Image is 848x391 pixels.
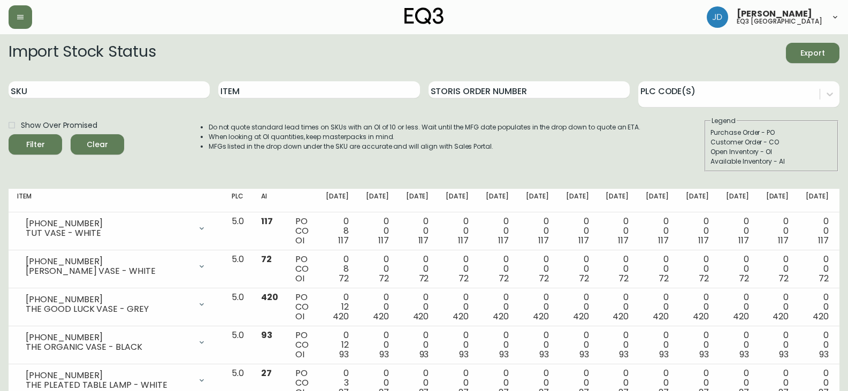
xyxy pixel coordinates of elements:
img: 7c567ac048721f22e158fd313f7f0981 [707,6,728,28]
span: 72 [379,272,389,285]
span: 117 [618,234,629,247]
span: 420 [493,310,509,323]
span: 93 [619,348,629,361]
span: 93 [539,348,549,361]
span: 72 [659,272,669,285]
span: 117 [778,234,789,247]
div: 0 0 [686,331,709,359]
div: 0 0 [366,255,389,283]
div: [PHONE_NUMBER] [26,295,191,304]
td: 5.0 [223,250,253,288]
th: PLC [223,189,253,212]
span: 420 [773,310,789,323]
div: 0 12 [326,293,349,321]
span: 93 [339,348,349,361]
div: 0 0 [686,293,709,321]
span: Show Over Promised [21,120,97,131]
h2: Import Stock Status [9,43,156,63]
span: OI [295,310,304,323]
div: [PHONE_NUMBER] [26,371,191,380]
td: 5.0 [223,288,253,326]
div: 0 0 [606,217,629,246]
th: [DATE] [557,189,598,212]
button: Export [786,43,839,63]
div: [PHONE_NUMBER]THE GOOD LUCK VASE - GREY [17,293,215,316]
div: 0 0 [566,255,589,283]
span: 117 [378,234,389,247]
div: 0 0 [406,293,429,321]
div: 0 0 [486,255,509,283]
div: 0 12 [326,331,349,359]
div: 0 0 [486,217,509,246]
span: 93 [579,348,589,361]
span: 93 [659,348,669,361]
div: 0 0 [726,217,749,246]
span: 420 [261,291,278,303]
th: Item [9,189,223,212]
span: 420 [533,310,549,323]
div: 0 0 [446,255,469,283]
div: [PHONE_NUMBER] [26,219,191,228]
span: 420 [573,310,589,323]
div: [PHONE_NUMBER] [26,257,191,266]
div: 0 0 [446,293,469,321]
div: PO CO [295,293,309,321]
div: 0 0 [686,255,709,283]
div: Filter [26,138,45,151]
td: 5.0 [223,212,253,250]
span: 117 [578,234,589,247]
div: PO CO [295,255,309,283]
span: 420 [693,310,709,323]
th: AI [253,189,287,212]
div: 0 0 [606,293,629,321]
th: [DATE] [317,189,357,212]
th: [DATE] [477,189,517,212]
th: [DATE] [677,189,717,212]
img: logo [404,7,444,25]
div: 0 0 [526,293,549,321]
span: 420 [413,310,429,323]
div: 0 0 [606,255,629,283]
span: 93 [779,348,789,361]
div: 0 0 [766,217,789,246]
th: [DATE] [637,189,677,212]
li: MFGs listed in the drop down under the SKU are accurate and will align with Sales Portal. [209,142,641,151]
span: 72 [739,272,749,285]
div: 0 0 [726,331,749,359]
div: 0 0 [686,217,709,246]
span: 72 [699,272,709,285]
span: 117 [538,234,549,247]
span: 420 [453,310,469,323]
div: 0 0 [566,293,589,321]
th: [DATE] [398,189,438,212]
div: 0 0 [766,293,789,321]
div: 0 0 [446,217,469,246]
div: Available Inventory - AI [711,157,832,166]
span: OI [295,234,304,247]
div: 0 0 [646,331,669,359]
span: 72 [459,272,469,285]
span: 72 [539,272,549,285]
span: 27 [261,367,272,379]
div: 0 0 [446,331,469,359]
button: Clear [71,134,124,155]
span: 420 [813,310,829,323]
span: 420 [653,310,669,323]
span: 93 [379,348,389,361]
div: THE PLEATED TABLE LAMP - WHITE [26,380,191,390]
div: [PHONE_NUMBER]THE ORGANIC VASE - BLACK [17,331,215,354]
th: [DATE] [717,189,758,212]
div: 0 0 [806,293,829,321]
div: 0 0 [366,293,389,321]
div: 0 0 [566,217,589,246]
div: 0 0 [726,293,749,321]
div: 0 0 [806,217,829,246]
div: 0 0 [646,293,669,321]
div: 0 0 [526,217,549,246]
span: 72 [499,272,509,285]
span: 117 [818,234,829,247]
div: 0 0 [606,331,629,359]
div: 0 0 [806,255,829,283]
th: [DATE] [357,189,398,212]
span: 117 [458,234,469,247]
